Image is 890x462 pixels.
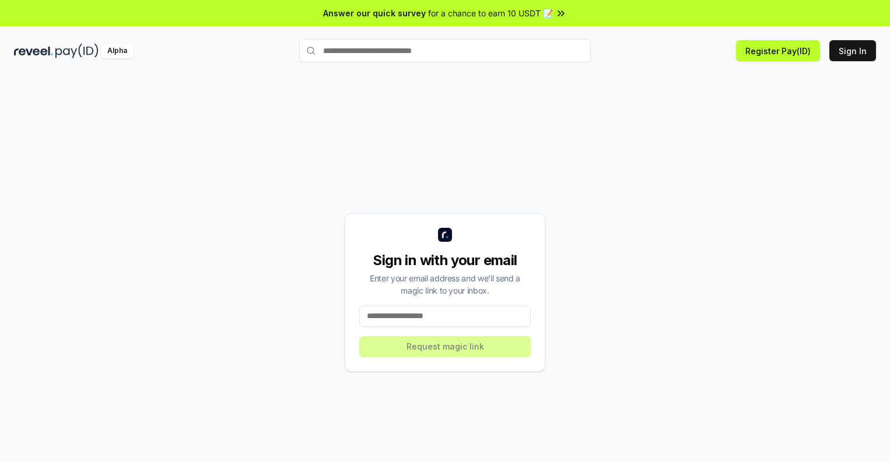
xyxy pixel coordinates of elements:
span: for a chance to earn 10 USDT 📝 [428,7,553,19]
button: Register Pay(ID) [736,40,820,61]
img: reveel_dark [14,44,53,58]
div: Sign in with your email [359,251,531,270]
span: Answer our quick survey [323,7,426,19]
img: pay_id [55,44,99,58]
div: Enter your email address and we’ll send a magic link to your inbox. [359,272,531,297]
img: logo_small [438,228,452,242]
button: Sign In [829,40,876,61]
div: Alpha [101,44,134,58]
